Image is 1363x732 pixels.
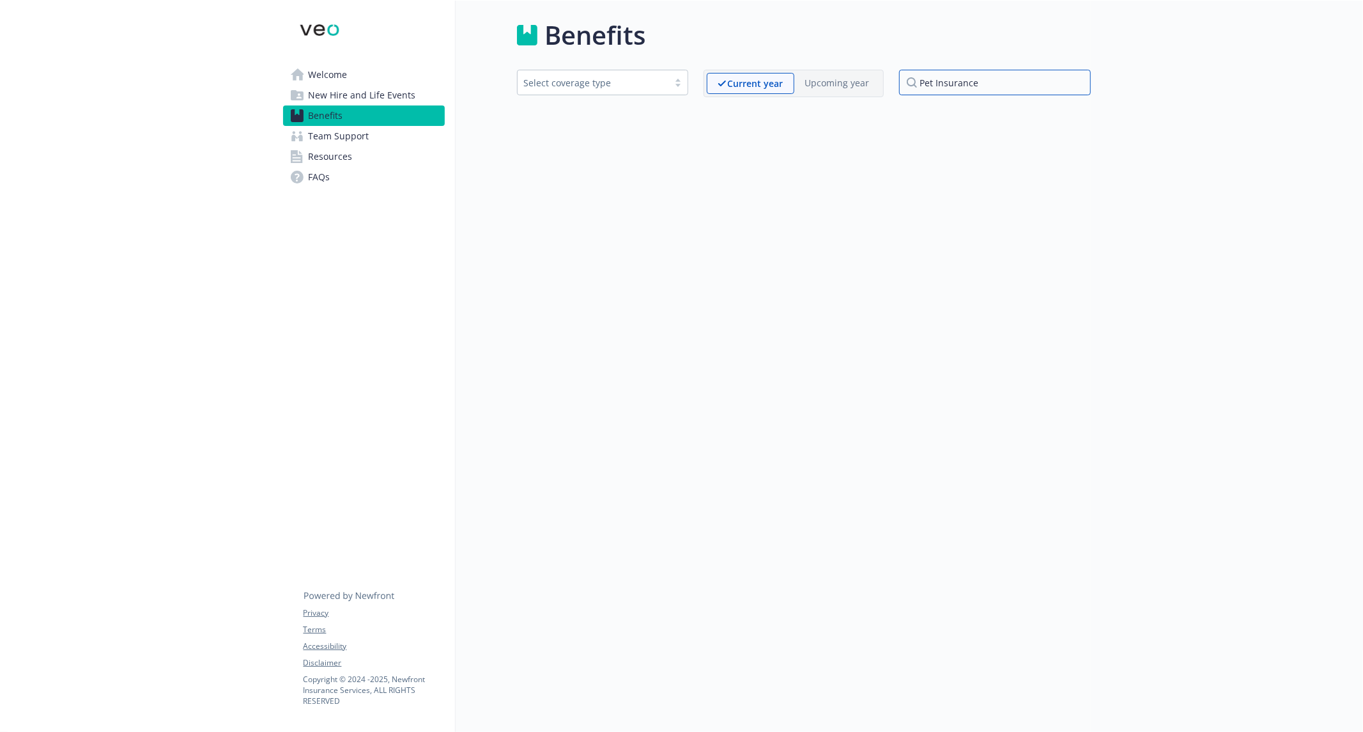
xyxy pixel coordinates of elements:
a: FAQs [283,167,445,187]
span: Resources [309,146,353,167]
span: New Hire and Life Events [309,85,416,105]
a: Disclaimer [304,657,444,669]
span: FAQs [309,167,330,187]
a: Privacy [304,607,444,619]
p: Copyright © 2024 - 2025 , Newfront Insurance Services, ALL RIGHTS RESERVED [304,674,444,706]
a: Resources [283,146,445,167]
a: Benefits [283,105,445,126]
span: Welcome [309,65,348,85]
a: Team Support [283,126,445,146]
a: Welcome [283,65,445,85]
h1: Benefits [545,16,646,54]
p: Upcoming year [805,76,870,90]
span: Benefits [309,105,343,126]
p: Current year [728,77,783,90]
div: Select coverage type [524,76,662,90]
span: Team Support [309,126,369,146]
input: search by carrier, plan name or type [899,70,1091,95]
a: Terms [304,624,444,635]
a: New Hire and Life Events [283,85,445,105]
a: Accessibility [304,641,444,652]
span: Upcoming year [794,73,881,94]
